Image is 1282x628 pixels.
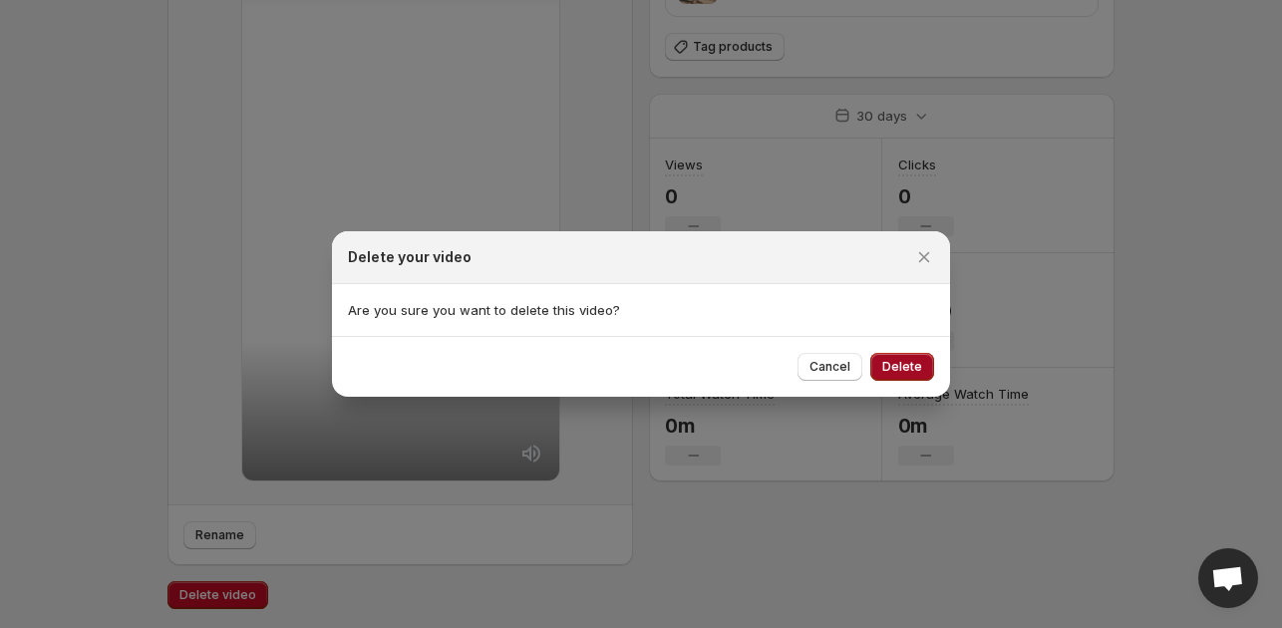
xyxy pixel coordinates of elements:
[348,247,472,267] h2: Delete your video
[1198,548,1258,608] a: Open chat
[870,353,934,381] button: Delete
[332,284,950,336] section: Are you sure you want to delete this video?
[798,353,862,381] button: Cancel
[809,359,850,375] span: Cancel
[910,243,938,271] button: Close
[882,359,922,375] span: Delete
